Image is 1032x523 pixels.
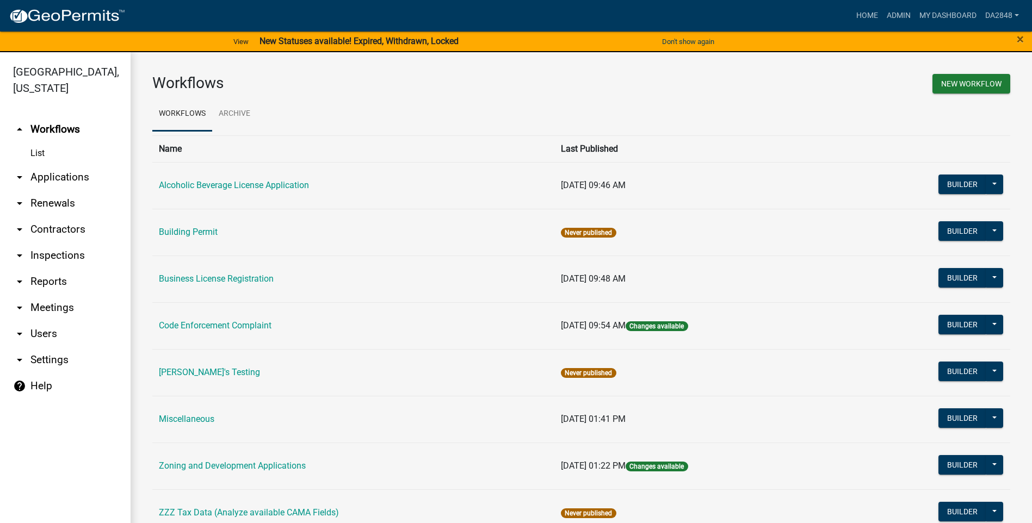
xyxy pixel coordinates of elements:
[159,507,339,518] a: ZZZ Tax Data (Analyze available CAMA Fields)
[159,320,271,331] a: Code Enforcement Complaint
[981,5,1023,26] a: da2848
[658,33,719,51] button: Don't show again
[561,368,616,378] span: Never published
[159,227,218,237] a: Building Permit
[852,5,882,26] a: Home
[13,275,26,288] i: arrow_drop_down
[561,180,626,190] span: [DATE] 09:46 AM
[938,408,986,428] button: Builder
[212,97,257,132] a: Archive
[938,502,986,521] button: Builder
[561,460,626,471] span: [DATE] 01:22 PM
[13,249,26,262] i: arrow_drop_down
[159,180,309,190] a: Alcoholic Beverage License Application
[938,268,986,288] button: Builder
[159,414,214,424] a: Miscellaneous
[938,362,986,381] button: Builder
[159,367,260,377] a: [PERSON_NAME]'s Testing
[626,462,688,471] span: Changes available
[13,301,26,314] i: arrow_drop_down
[13,353,26,366] i: arrow_drop_down
[561,414,626,424] span: [DATE] 01:41 PM
[626,321,688,331] span: Changes available
[938,315,986,334] button: Builder
[938,221,986,241] button: Builder
[13,171,26,184] i: arrow_drop_down
[882,5,915,26] a: Admin
[938,455,986,475] button: Builder
[159,273,274,284] a: Business License Registration
[159,460,306,471] a: Zoning and Development Applications
[1017,33,1024,46] button: Close
[152,135,554,162] th: Name
[561,320,626,331] span: [DATE] 09:54 AM
[915,5,981,26] a: My Dashboard
[152,97,212,132] a: Workflows
[561,508,616,518] span: Never published
[554,135,846,162] th: Last Published
[13,223,26,236] i: arrow_drop_down
[13,327,26,340] i: arrow_drop_down
[561,228,616,238] span: Never published
[1017,32,1024,47] span: ×
[229,33,253,51] a: View
[13,123,26,136] i: arrow_drop_up
[13,379,26,393] i: help
[152,74,573,92] h3: Workflows
[259,36,459,46] strong: New Statuses available! Expired, Withdrawn, Locked
[561,273,626,284] span: [DATE] 09:48 AM
[938,175,986,194] button: Builder
[932,74,1010,94] button: New Workflow
[13,197,26,210] i: arrow_drop_down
